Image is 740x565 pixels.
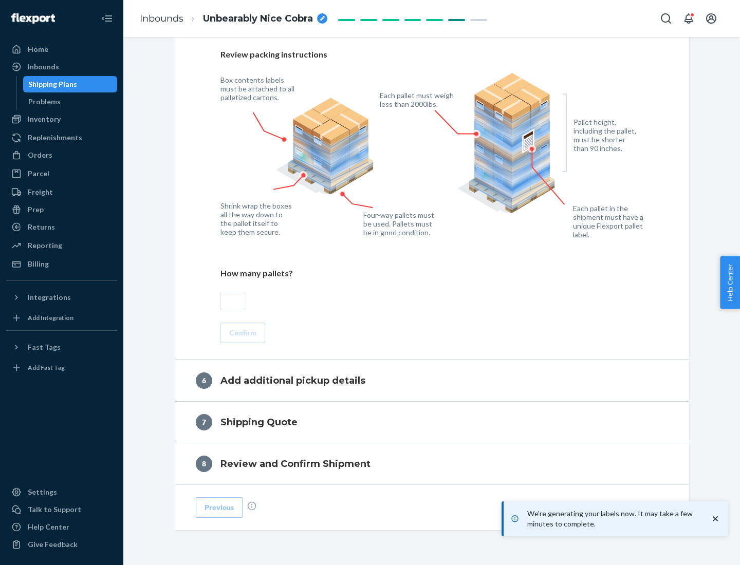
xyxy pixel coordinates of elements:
[6,147,117,163] a: Orders
[196,456,212,472] div: 8
[527,509,700,529] p: We're generating your labels now. It may take a few minutes to complete.
[380,91,456,108] figcaption: Each pallet must weigh less than 2000lbs.
[175,402,689,443] button: 7Shipping Quote
[196,372,212,389] div: 6
[6,339,117,355] button: Fast Tags
[28,79,77,89] div: Shipping Plans
[6,111,117,127] a: Inventory
[28,363,65,372] div: Add Fast Tag
[28,97,61,107] div: Problems
[28,487,57,497] div: Settings
[97,8,117,29] button: Close Navigation
[28,187,53,197] div: Freight
[220,323,265,343] button: Confirm
[6,184,117,200] a: Freight
[28,44,48,54] div: Home
[710,514,720,524] svg: close toast
[6,59,117,75] a: Inbounds
[23,93,118,110] a: Problems
[203,12,313,26] span: Unbearably Nice Cobra
[28,342,61,352] div: Fast Tags
[28,522,69,532] div: Help Center
[175,360,689,401] button: 6Add additional pickup details
[701,8,721,29] button: Open account menu
[28,150,52,160] div: Orders
[656,8,676,29] button: Open Search Box
[28,539,78,550] div: Give Feedback
[573,118,641,153] figcaption: Pallet height, including the pallet, must be shorter than 90 inches.
[220,268,644,279] p: How many pallets?
[11,13,55,24] img: Flexport logo
[6,165,117,182] a: Parcel
[220,374,365,387] h4: Add additional pickup details
[220,416,298,429] h4: Shipping Quote
[28,204,44,215] div: Prep
[28,114,61,124] div: Inventory
[220,49,644,61] p: Review packing instructions
[720,256,740,309] button: Help Center
[6,41,117,58] a: Home
[132,4,336,34] ol: breadcrumbs
[678,8,699,29] button: Open notifications
[6,201,117,218] a: Prep
[6,360,117,376] a: Add Fast Tag
[28,292,71,303] div: Integrations
[140,13,183,24] a: Inbounds
[28,133,82,143] div: Replenishments
[6,219,117,235] a: Returns
[6,501,117,518] a: Talk to Support
[175,443,689,484] button: 8Review and Confirm Shipment
[28,240,62,251] div: Reporting
[220,76,297,102] figcaption: Box contents labels must be attached to all palletized cartons.
[6,536,117,553] button: Give Feedback
[196,414,212,430] div: 7
[23,76,118,92] a: Shipping Plans
[28,504,81,515] div: Talk to Support
[220,201,294,236] figcaption: Shrink wrap the boxes all the way down to the pallet itself to keep them secure.
[28,168,49,179] div: Parcel
[196,497,243,518] button: Previous
[6,484,117,500] a: Settings
[28,222,55,232] div: Returns
[363,211,435,237] figcaption: Four-way pallets must be used. Pallets must be in good condition.
[220,457,371,470] h4: Review and Confirm Shipment
[573,204,651,239] figcaption: Each pallet in the shipment must have a unique Flexport pallet label.
[28,62,59,72] div: Inbounds
[28,313,73,322] div: Add Integration
[6,237,117,254] a: Reporting
[6,310,117,326] a: Add Integration
[6,129,117,146] a: Replenishments
[6,256,117,272] a: Billing
[6,519,117,535] a: Help Center
[28,259,49,269] div: Billing
[6,289,117,306] button: Integrations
